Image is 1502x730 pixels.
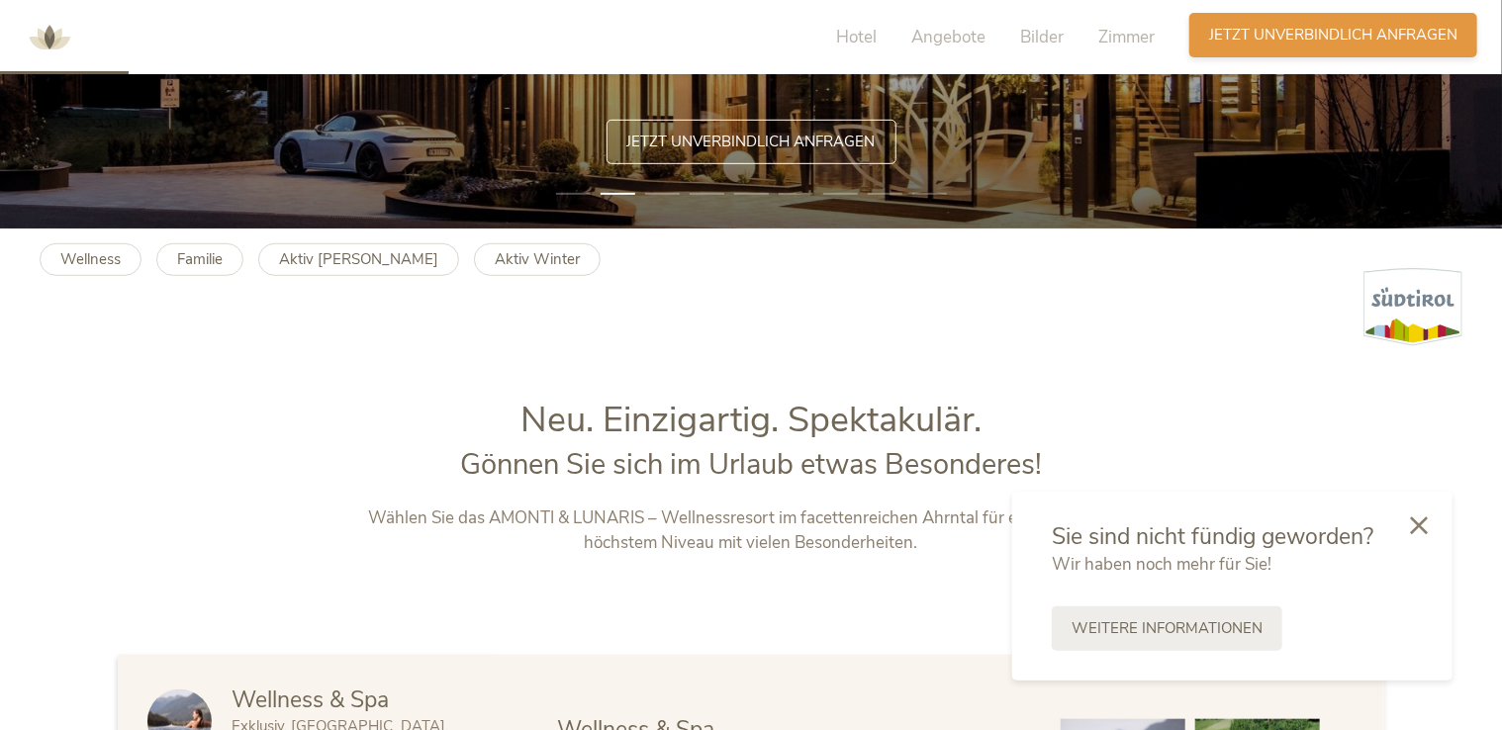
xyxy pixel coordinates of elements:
[156,243,243,276] a: Familie
[1020,26,1064,48] span: Bilder
[338,505,1165,556] p: Wählen Sie das AMONTI & LUNARIS – Wellnessresort im facettenreichen Ahrntal für einen Urlaub auf ...
[20,8,79,67] img: AMONTI & LUNARIS Wellnessresort
[279,249,438,269] b: Aktiv [PERSON_NAME]
[1209,25,1457,46] span: Jetzt unverbindlich anfragen
[60,249,121,269] b: Wellness
[627,132,876,152] span: Jetzt unverbindlich anfragen
[1072,618,1263,639] span: Weitere Informationen
[258,243,459,276] a: Aktiv [PERSON_NAME]
[177,249,223,269] b: Familie
[20,30,79,44] a: AMONTI & LUNARIS Wellnessresort
[460,445,1042,484] span: Gönnen Sie sich im Urlaub etwas Besonderes!
[520,396,982,444] span: Neu. Einzigartig. Spektakulär.
[1052,553,1271,576] span: Wir haben noch mehr für Sie!
[1098,26,1155,48] span: Zimmer
[1052,521,1373,552] span: Sie sind nicht fündig geworden?
[232,684,389,715] span: Wellness & Spa
[911,26,986,48] span: Angebote
[1052,606,1282,651] a: Weitere Informationen
[836,26,877,48] span: Hotel
[474,243,601,276] a: Aktiv Winter
[1363,268,1462,346] img: Südtirol
[495,249,580,269] b: Aktiv Winter
[40,243,141,276] a: Wellness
